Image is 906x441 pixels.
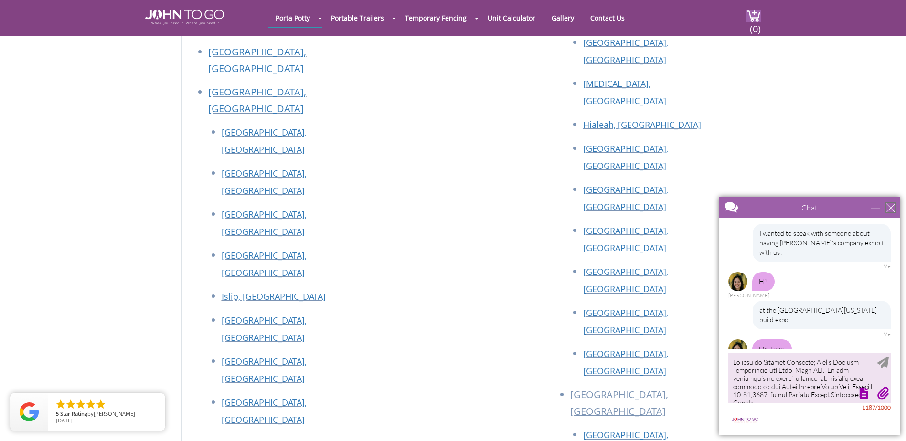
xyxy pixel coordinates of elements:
[222,209,307,237] a: [GEOGRAPHIC_DATA], [GEOGRAPHIC_DATA]
[713,191,906,441] iframe: Live Chat Box
[583,225,668,253] a: [GEOGRAPHIC_DATA], [GEOGRAPHIC_DATA]
[268,9,317,27] a: Porta Potty
[480,9,543,27] a: Unit Calculator
[56,417,73,424] span: [DATE]
[208,85,306,115] a: [GEOGRAPHIC_DATA], [GEOGRAPHIC_DATA]
[56,410,59,417] span: 5
[583,266,668,294] a: [GEOGRAPHIC_DATA], [GEOGRAPHIC_DATA]
[583,143,668,171] a: [GEOGRAPHIC_DATA], [GEOGRAPHIC_DATA]
[583,307,668,336] a: [GEOGRAPHIC_DATA], [GEOGRAPHIC_DATA]
[75,399,86,410] li: 
[583,9,632,27] a: Contact Us
[55,399,66,410] li: 
[60,410,87,417] span: Star Rating
[65,399,76,410] li: 
[324,9,391,27] a: Portable Trailers
[398,9,474,27] a: Temporary Fencing
[583,348,668,377] a: [GEOGRAPHIC_DATA], [GEOGRAPHIC_DATA]
[222,315,307,343] a: [GEOGRAPHIC_DATA], [GEOGRAPHIC_DATA]
[56,411,158,418] span: by
[208,45,306,75] a: [GEOGRAPHIC_DATA], [GEOGRAPHIC_DATA]
[570,386,715,426] li: [GEOGRAPHIC_DATA], [GEOGRAPHIC_DATA]
[145,10,224,25] img: JOHN to go
[749,15,761,35] span: (0)
[583,37,668,65] a: [GEOGRAPHIC_DATA], [GEOGRAPHIC_DATA]
[20,402,39,421] img: Review Rating
[222,291,326,302] a: Islip, [GEOGRAPHIC_DATA]
[583,119,701,130] a: Hialeah, [GEOGRAPHIC_DATA]
[85,399,96,410] li: 
[746,10,761,22] img: cart a
[222,126,307,155] a: [GEOGRAPHIC_DATA], [GEOGRAPHIC_DATA]
[222,356,307,384] a: [GEOGRAPHIC_DATA], [GEOGRAPHIC_DATA]
[222,397,307,425] a: [GEOGRAPHIC_DATA], [GEOGRAPHIC_DATA]
[222,250,307,278] a: [GEOGRAPHIC_DATA], [GEOGRAPHIC_DATA]
[222,168,307,196] a: [GEOGRAPHIC_DATA], [GEOGRAPHIC_DATA]
[544,9,581,27] a: Gallery
[583,184,668,212] a: [GEOGRAPHIC_DATA], [GEOGRAPHIC_DATA]
[583,78,666,106] a: [MEDICAL_DATA], [GEOGRAPHIC_DATA]
[95,399,107,410] li: 
[94,410,135,417] span: [PERSON_NAME]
